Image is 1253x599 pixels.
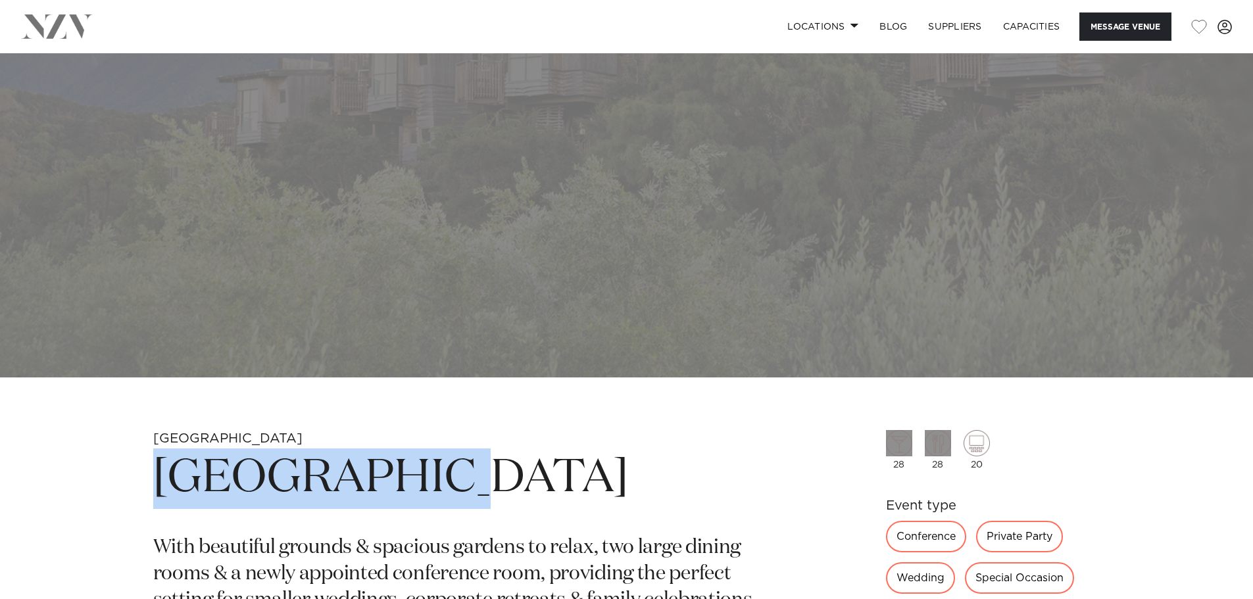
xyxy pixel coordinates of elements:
div: 20 [964,430,990,469]
a: Capacities [993,12,1071,41]
button: Message Venue [1079,12,1171,41]
img: theatre.png [964,430,990,456]
div: 28 [925,430,951,469]
small: [GEOGRAPHIC_DATA] [153,432,303,445]
div: Special Occasion [965,562,1074,594]
h1: [GEOGRAPHIC_DATA] [153,448,793,509]
a: BLOG [869,12,918,41]
a: Locations [777,12,869,41]
div: Conference [886,521,966,552]
div: 28 [886,430,912,469]
a: SUPPLIERS [918,12,992,41]
img: cocktail.png [886,430,912,456]
img: nzv-logo.png [21,14,93,38]
img: dining.png [925,430,951,456]
h6: Event type [886,496,1100,515]
div: Wedding [886,562,955,594]
div: Private Party [976,521,1063,552]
